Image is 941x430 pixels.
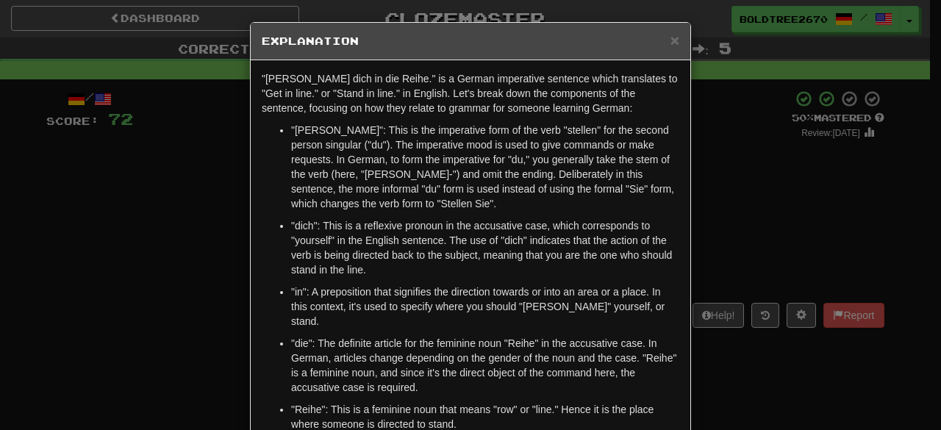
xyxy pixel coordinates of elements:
[262,71,679,115] p: "[PERSON_NAME] dich in die Reihe." is a German imperative sentence which translates to "Get in li...
[670,32,679,48] button: Close
[291,218,679,277] p: "dich": This is a reflexive pronoun in the accusative case, which corresponds to "yourself" in th...
[291,123,679,211] p: "[PERSON_NAME]": This is the imperative form of the verb "stellen" for the second person singular...
[291,336,679,395] p: "die": The definite article for the feminine noun "Reihe" in the accusative case. In German, arti...
[670,32,679,49] span: ×
[262,34,679,49] h5: Explanation
[291,284,679,329] p: "in": A preposition that signifies the direction towards or into an area or a place. In this cont...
